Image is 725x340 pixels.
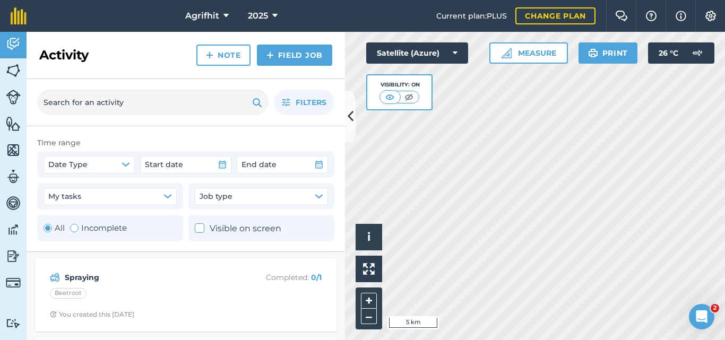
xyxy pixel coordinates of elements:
a: Note [196,45,251,66]
img: svg+xml;base64,PD94bWwgdmVyc2lvbj0iMS4wIiBlbmNvZGluZz0idXRmLTgiPz4KPCEtLSBHZW5lcmF0b3I6IEFkb2JlIE... [6,248,21,264]
button: Print [579,42,638,64]
img: svg+xml;base64,PHN2ZyB4bWxucz0iaHR0cDovL3d3dy53My5vcmcvMjAwMC9zdmciIHdpZHRoPSI1MCIgaGVpZ2h0PSI0MC... [383,92,396,102]
span: 26 ° C [659,42,678,64]
input: Search for an activity [37,90,269,115]
a: Change plan [515,7,595,24]
img: Two speech bubbles overlapping with the left bubble in the forefront [615,11,628,21]
img: svg+xml;base64,PHN2ZyB4bWxucz0iaHR0cDovL3d3dy53My5vcmcvMjAwMC9zdmciIHdpZHRoPSIxNCIgaGVpZ2h0PSIyNC... [266,49,274,62]
strong: 0 / 1 [311,273,322,282]
button: Measure [489,42,568,64]
div: Time range [37,137,334,149]
img: svg+xml;base64,PD94bWwgdmVyc2lvbj0iMS4wIiBlbmNvZGluZz0idXRmLTgiPz4KPCEtLSBHZW5lcmF0b3I6IEFkb2JlIE... [6,36,21,52]
button: + [361,293,377,309]
img: A question mark icon [645,11,658,21]
img: svg+xml;base64,PD94bWwgdmVyc2lvbj0iMS4wIiBlbmNvZGluZz0idXRmLTgiPz4KPCEtLSBHZW5lcmF0b3I6IEFkb2JlIE... [6,222,21,238]
img: svg+xml;base64,PHN2ZyB4bWxucz0iaHR0cDovL3d3dy53My5vcmcvMjAwMC9zdmciIHdpZHRoPSIxOSIgaGVpZ2h0PSIyNC... [252,96,262,109]
img: svg+xml;base64,PD94bWwgdmVyc2lvbj0iMS4wIiBlbmNvZGluZz0idXRmLTgiPz4KPCEtLSBHZW5lcmF0b3I6IEFkb2JlIE... [6,195,21,211]
button: Date Type [44,156,135,173]
span: My tasks [48,190,81,202]
img: svg+xml;base64,PHN2ZyB4bWxucz0iaHR0cDovL3d3dy53My5vcmcvMjAwMC9zdmciIHdpZHRoPSI1MCIgaGVpZ2h0PSI0MC... [402,92,416,102]
span: Date Type [48,159,88,170]
div: You created this [DATE] [50,310,134,319]
button: Start date [140,156,231,173]
div: Beetroot [50,288,87,299]
button: i [356,224,382,250]
img: Clock with arrow pointing clockwise [50,311,57,318]
img: svg+xml;base64,PHN2ZyB4bWxucz0iaHR0cDovL3d3dy53My5vcmcvMjAwMC9zdmciIHdpZHRoPSIxOSIgaGVpZ2h0PSIyNC... [588,47,598,59]
img: svg+xml;base64,PD94bWwgdmVyc2lvbj0iMS4wIiBlbmNvZGluZz0idXRmLTgiPz4KPCEtLSBHZW5lcmF0b3I6IEFkb2JlIE... [6,90,21,104]
button: My tasks [44,188,177,205]
span: Current plan : PLUS [436,10,507,22]
img: svg+xml;base64,PD94bWwgdmVyc2lvbj0iMS4wIiBlbmNvZGluZz0idXRmLTgiPz4KPCEtLSBHZW5lcmF0b3I6IEFkb2JlIE... [50,271,60,284]
span: Job type [200,190,232,202]
button: Filters [274,90,334,115]
button: – [361,309,377,324]
a: Field Job [257,45,332,66]
label: All [44,222,65,234]
img: svg+xml;base64,PHN2ZyB4bWxucz0iaHR0cDovL3d3dy53My5vcmcvMjAwMC9zdmciIHdpZHRoPSIxNCIgaGVpZ2h0PSIyNC... [206,49,213,62]
span: i [367,230,370,243]
span: Agrifhit [185,10,219,22]
button: Satellite (Azure) [366,42,468,64]
img: Four arrows, one pointing top left, one top right, one bottom right and the last bottom left [363,263,375,275]
strong: Spraying [65,272,233,283]
a: SprayingCompleted: 0/1BeetrootClock with arrow pointing clockwiseYou created this [DATE] [41,265,330,325]
img: svg+xml;base64,PD94bWwgdmVyc2lvbj0iMS4wIiBlbmNvZGluZz0idXRmLTgiPz4KPCEtLSBHZW5lcmF0b3I6IEFkb2JlIE... [6,169,21,185]
img: fieldmargin Logo [11,7,27,24]
img: svg+xml;base64,PD94bWwgdmVyc2lvbj0iMS4wIiBlbmNvZGluZz0idXRmLTgiPz4KPCEtLSBHZW5lcmF0b3I6IEFkb2JlIE... [687,42,708,64]
img: svg+xml;base64,PD94bWwgdmVyc2lvbj0iMS4wIiBlbmNvZGluZz0idXRmLTgiPz4KPCEtLSBHZW5lcmF0b3I6IEFkb2JlIE... [6,275,21,290]
img: Ruler icon [501,48,512,58]
h2: Activity [39,47,89,64]
img: svg+xml;base64,PHN2ZyB4bWxucz0iaHR0cDovL3d3dy53My5vcmcvMjAwMC9zdmciIHdpZHRoPSI1NiIgaGVpZ2h0PSI2MC... [6,116,21,132]
span: 2025 [248,10,268,22]
div: Visibility: On [379,81,420,89]
label: Visible on screen [195,222,281,236]
span: End date [241,159,277,170]
button: Job type [195,188,328,205]
p: Completed : [237,272,322,283]
label: Incomplete [70,222,127,234]
iframe: Intercom live chat [689,304,714,329]
img: svg+xml;base64,PHN2ZyB4bWxucz0iaHR0cDovL3d3dy53My5vcmcvMjAwMC9zdmciIHdpZHRoPSI1NiIgaGVpZ2h0PSI2MC... [6,142,21,158]
span: Filters [296,97,326,108]
span: 2 [711,304,719,312]
img: svg+xml;base64,PHN2ZyB4bWxucz0iaHR0cDovL3d3dy53My5vcmcvMjAwMC9zdmciIHdpZHRoPSIxNyIgaGVpZ2h0PSIxNy... [676,10,686,22]
img: svg+xml;base64,PD94bWwgdmVyc2lvbj0iMS4wIiBlbmNvZGluZz0idXRmLTgiPz4KPCEtLSBHZW5lcmF0b3I6IEFkb2JlIE... [6,318,21,328]
div: Toggle Activity [44,222,127,234]
button: End date [237,156,328,173]
span: Start date [145,159,183,170]
img: A cog icon [704,11,717,21]
button: 26 °C [648,42,714,64]
img: svg+xml;base64,PHN2ZyB4bWxucz0iaHR0cDovL3d3dy53My5vcmcvMjAwMC9zdmciIHdpZHRoPSI1NiIgaGVpZ2h0PSI2MC... [6,63,21,79]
